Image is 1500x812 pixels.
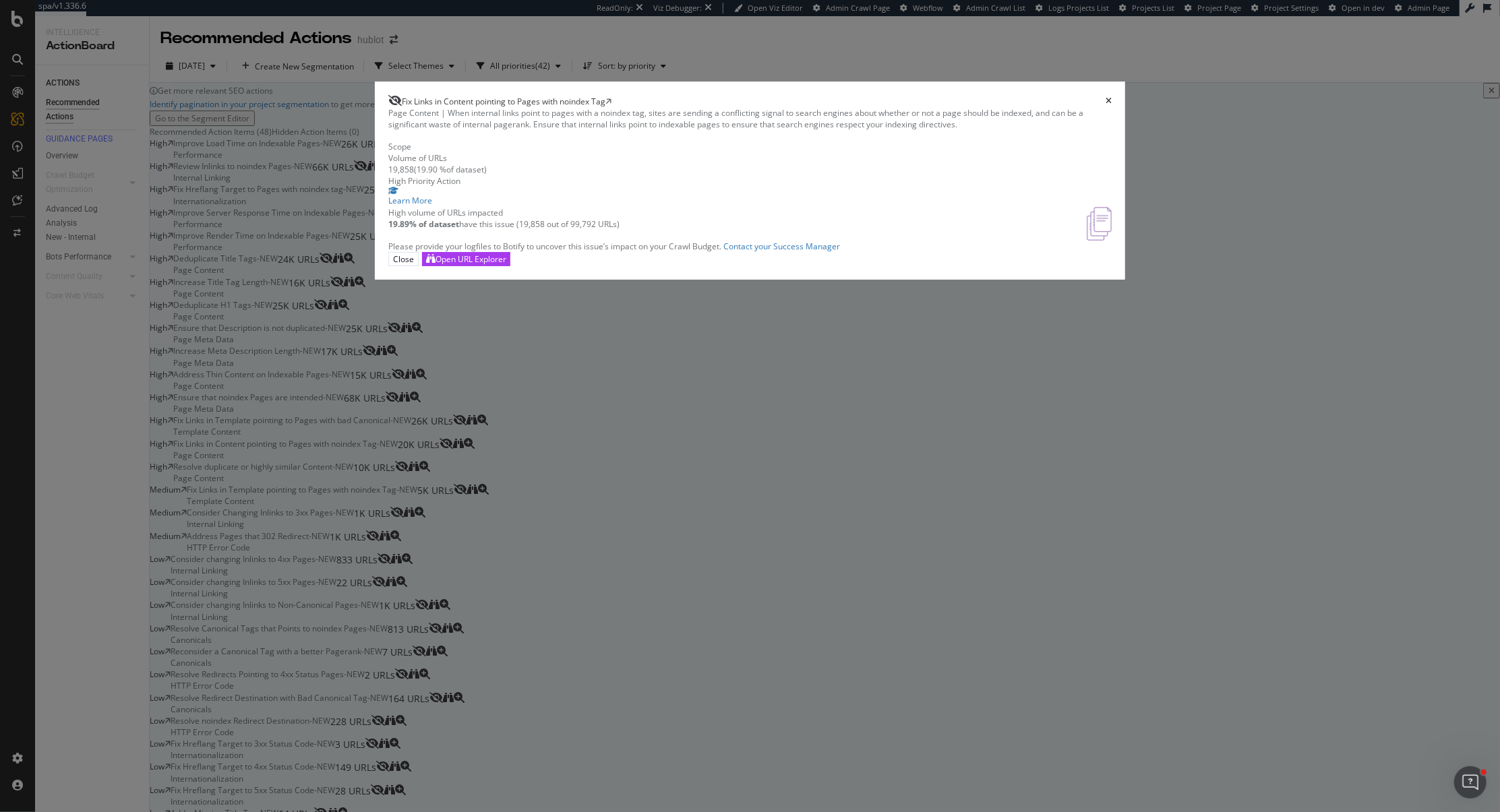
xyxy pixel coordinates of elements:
[388,252,419,266] button: Close
[388,187,1112,206] a: Learn More
[388,175,460,187] span: High Priority Action
[422,252,510,266] button: Open URL Explorer
[436,253,506,265] div: Open URL Explorer
[388,107,439,119] span: Page Content
[388,207,620,218] div: High volume of URLs impacted
[402,96,605,107] span: Fix Links in Content pointing to Pages with noindex Tag
[414,164,487,175] div: ( 19.90 % of dataset )
[388,218,459,230] strong: 19.89% of dataset
[1087,207,1112,241] img: e5DMFwAAAABJRU5ErkJggg==
[441,107,446,119] span: |
[388,164,414,175] div: 19,858
[388,95,402,106] div: eye-slash
[388,195,1112,206] div: Learn More
[721,241,840,252] a: Contact your Success Manager
[1106,95,1112,107] div: times
[388,141,487,152] div: Scope
[393,253,414,265] div: Close
[1454,766,1487,799] iframe: Intercom live chat
[375,82,1125,280] div: modal
[388,107,1112,130] div: When internal links point to pages with a noindex tag, sites are sending a conflicting signal to ...
[388,218,620,230] p: have this issue (19,858 out of 99,792 URLs)
[388,241,1112,252] div: Please provide your logfiles to Botify to uncover this issue’s impact on your Crawl Budget.
[388,152,487,164] div: Volume of URLs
